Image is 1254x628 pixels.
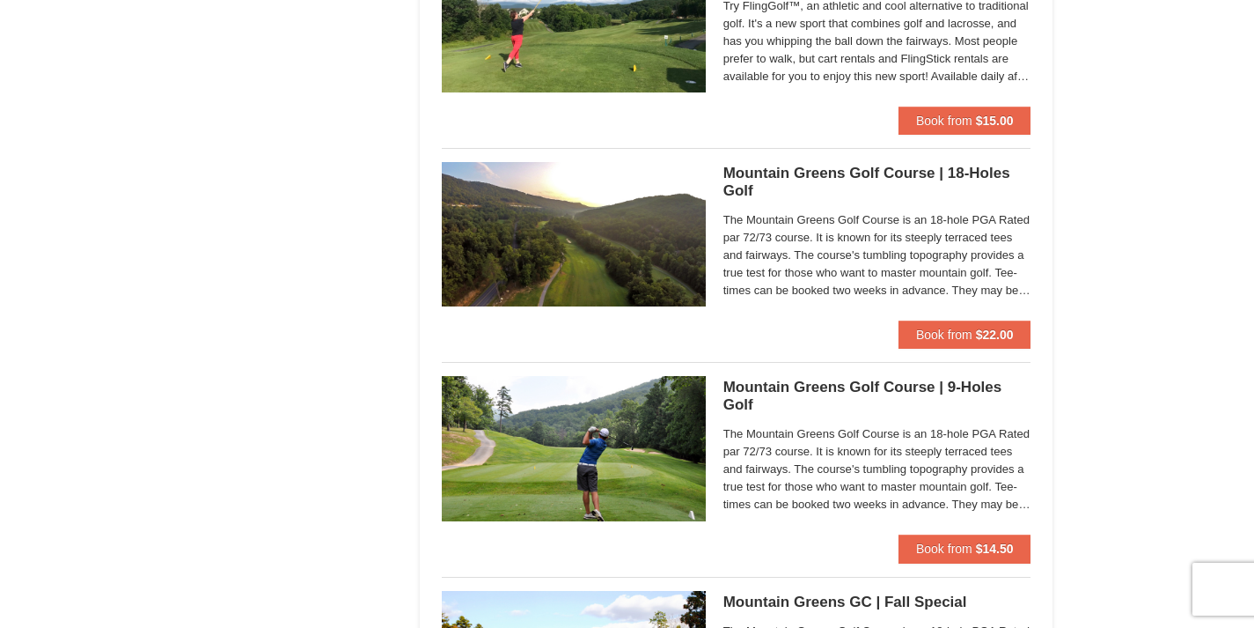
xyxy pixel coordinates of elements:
h5: Mountain Greens Golf Course | 9-Holes Golf [723,379,1031,414]
button: Book from $15.00 [898,107,1031,135]
img: 6619888-27-7e27a245.jpg [442,162,706,307]
strong: $14.50 [976,542,1014,556]
span: The Mountain Greens Golf Course is an 18-hole PGA Rated par 72/73 course. It is known for its ste... [723,211,1031,299]
span: Book from [916,542,972,556]
h5: Mountain Greens Golf Course | 18-Holes Golf [723,165,1031,200]
button: Book from $14.50 [898,535,1031,563]
button: Book from $22.00 [898,321,1031,349]
span: Book from [916,328,972,342]
span: The Mountain Greens Golf Course is an 18-hole PGA Rated par 72/73 course. It is known for its ste... [723,425,1031,513]
span: Book from [916,114,972,128]
h5: Mountain Greens GC | Fall Special [723,594,1031,611]
img: 6619888-35-9ba36b64.jpg [442,376,706,521]
strong: $15.00 [976,114,1014,128]
strong: $22.00 [976,328,1014,342]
